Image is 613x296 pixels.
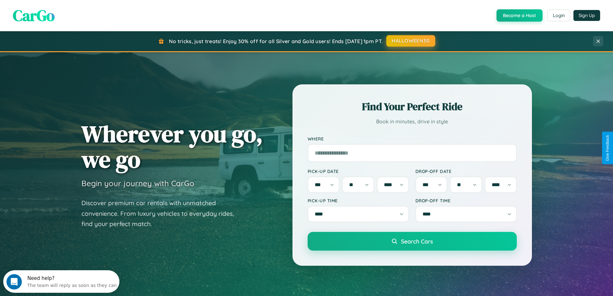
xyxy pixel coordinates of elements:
[24,5,114,11] div: Need help?
[169,38,383,44] span: No tricks, just treats! Enjoy 30% off for all Silver and Gold users! Ends [DATE] 1pm PT.
[497,9,543,22] button: Become a Host
[308,117,517,126] p: Book in minutes, drive in style
[308,136,517,141] label: Where
[6,274,22,290] iframe: Intercom live chat
[386,35,435,47] button: HALLOWEEN30
[308,198,409,203] label: Pick-up Time
[3,3,120,20] div: Open Intercom Messenger
[13,5,55,26] span: CarGo
[81,178,194,188] h3: Begin your journey with CarGo
[3,270,119,293] iframe: Intercom live chat discovery launcher
[401,238,433,245] span: Search Cars
[547,10,570,21] button: Login
[308,232,517,251] button: Search Cars
[308,168,409,174] label: Pick-up Date
[81,198,242,229] p: Discover premium car rentals with unmatched convenience. From luxury vehicles to everyday rides, ...
[415,168,517,174] label: Drop-off Date
[24,11,114,17] div: The team will reply as soon as they can
[308,100,517,114] h2: Find Your Perfect Ride
[415,198,517,203] label: Drop-off Time
[605,135,610,161] div: Give Feedback
[573,10,600,21] button: Sign Up
[81,121,263,172] h1: Wherever you go, we go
